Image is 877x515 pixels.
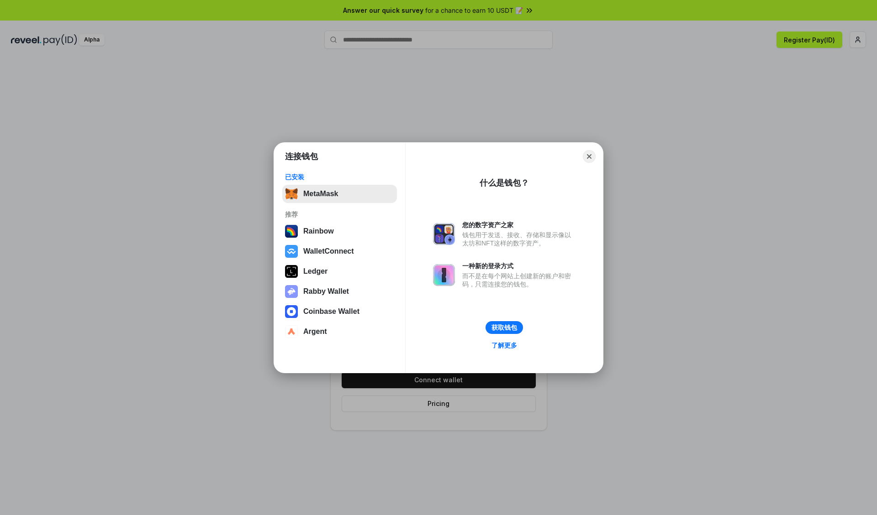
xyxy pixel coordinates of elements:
[285,285,298,298] img: svg+xml,%3Csvg%20xmlns%3D%22http%3A%2F%2Fwww.w3.org%2F2000%2Fsvg%22%20fill%3D%22none%22%20viewBox...
[282,185,397,203] button: MetaMask
[282,222,397,240] button: Rainbow
[486,339,523,351] a: 了解更多
[433,264,455,286] img: svg+xml,%3Csvg%20xmlns%3D%22http%3A%2F%2Fwww.w3.org%2F2000%2Fsvg%22%20fill%3D%22none%22%20viewBox...
[491,341,517,349] div: 了解更多
[303,307,359,316] div: Coinbase Wallet
[491,323,517,332] div: 获取钱包
[282,242,397,260] button: WalletConnect
[285,245,298,258] img: svg+xml,%3Csvg%20width%3D%2228%22%20height%3D%2228%22%20viewBox%3D%220%200%2028%2028%22%20fill%3D...
[480,177,529,188] div: 什么是钱包？
[303,227,334,235] div: Rainbow
[282,302,397,321] button: Coinbase Wallet
[285,325,298,338] img: svg+xml,%3Csvg%20width%3D%2228%22%20height%3D%2228%22%20viewBox%3D%220%200%2028%2028%22%20fill%3D...
[303,190,338,198] div: MetaMask
[285,210,394,218] div: 推荐
[486,321,523,334] button: 获取钱包
[282,323,397,341] button: Argent
[462,221,576,229] div: 您的数字资产之家
[462,262,576,270] div: 一种新的登录方式
[285,151,318,162] h1: 连接钱包
[282,282,397,301] button: Rabby Wallet
[433,223,455,245] img: svg+xml,%3Csvg%20xmlns%3D%22http%3A%2F%2Fwww.w3.org%2F2000%2Fsvg%22%20fill%3D%22none%22%20viewBox...
[285,305,298,318] img: svg+xml,%3Csvg%20width%3D%2228%22%20height%3D%2228%22%20viewBox%3D%220%200%2028%2028%22%20fill%3D...
[285,173,394,181] div: 已安装
[285,225,298,238] img: svg+xml,%3Csvg%20width%3D%22120%22%20height%3D%22120%22%20viewBox%3D%220%200%20120%20120%22%20fil...
[285,187,298,200] img: svg+xml,%3Csvg%20fill%3D%22none%22%20height%3D%2233%22%20viewBox%3D%220%200%2035%2033%22%20width%...
[303,247,354,255] div: WalletConnect
[462,272,576,288] div: 而不是在每个网站上创建新的账户和密码，只需连接您的钱包。
[303,328,327,336] div: Argent
[583,150,596,163] button: Close
[282,262,397,281] button: Ledger
[462,231,576,247] div: 钱包用于发送、接收、存储和显示像以太坊和NFT这样的数字资产。
[303,287,349,296] div: Rabby Wallet
[285,265,298,278] img: svg+xml,%3Csvg%20xmlns%3D%22http%3A%2F%2Fwww.w3.org%2F2000%2Fsvg%22%20width%3D%2228%22%20height%3...
[303,267,328,276] div: Ledger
